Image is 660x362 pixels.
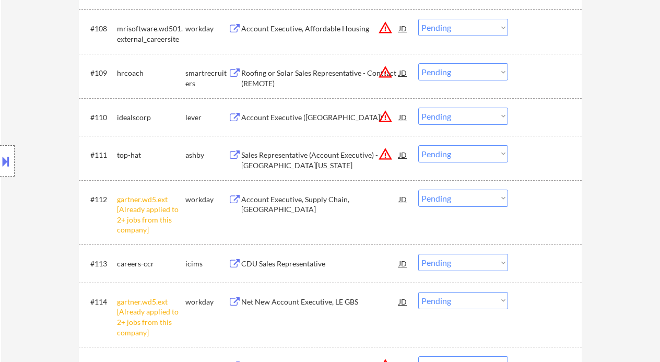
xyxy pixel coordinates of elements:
[90,24,109,34] div: #108
[241,68,399,88] div: Roofing or Solar Sales Representative - Contract (REMOTE)
[241,112,399,123] div: Account Executive ([GEOGRAPHIC_DATA])
[117,24,185,44] div: mrisoftware.wd501.external_careersite
[398,63,408,82] div: JD
[90,297,109,307] div: #114
[241,150,399,170] div: Sales Representative (Account Executive) - [GEOGRAPHIC_DATA][US_STATE]
[378,20,393,35] button: warning_amber
[398,108,408,126] div: JD
[398,292,408,311] div: JD
[241,24,399,34] div: Account Executive, Affordable Housing
[398,19,408,38] div: JD
[378,109,393,124] button: warning_amber
[185,297,228,307] div: workday
[241,194,399,215] div: Account Executive, Supply Chain, [GEOGRAPHIC_DATA]
[185,150,228,160] div: ashby
[185,194,228,205] div: workday
[90,259,109,269] div: #113
[117,259,185,269] div: careers-ccr
[185,259,228,269] div: icims
[378,65,393,79] button: warning_amber
[117,297,185,337] div: gartner.wd5.ext [Already applied to 2+ jobs from this company]
[241,297,399,307] div: Net New Account Executive, LE GBS
[398,190,408,208] div: JD
[241,259,399,269] div: CDU Sales Representative
[398,145,408,164] div: JD
[185,24,228,34] div: workday
[398,254,408,273] div: JD
[185,68,228,88] div: smartrecruiters
[378,147,393,161] button: warning_amber
[185,112,228,123] div: lever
